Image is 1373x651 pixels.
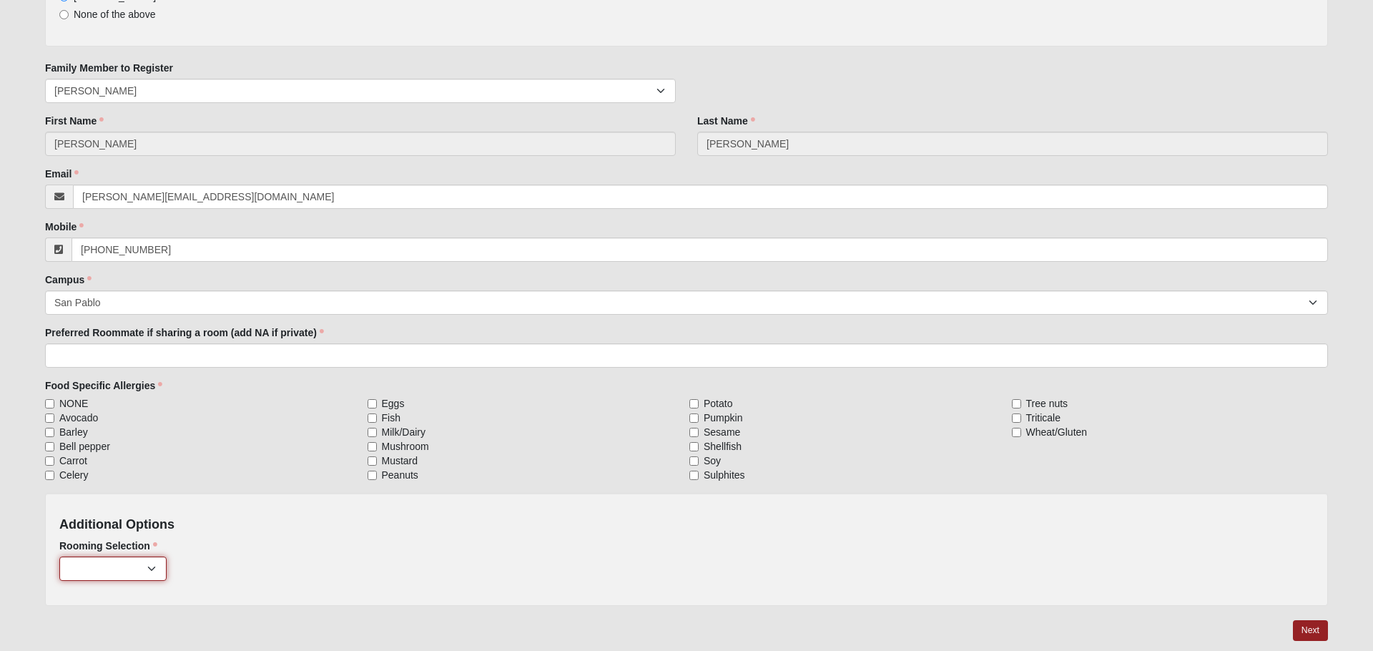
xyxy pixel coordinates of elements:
input: Mushroom [368,442,377,451]
span: Carrot [59,454,87,468]
input: Eggs [368,399,377,408]
input: NONE [45,399,54,408]
input: Triticale [1012,413,1021,423]
span: None of the above [74,9,155,20]
input: Celery [45,471,54,480]
input: Sulphites [689,471,699,480]
span: Milk/Dairy [382,425,425,439]
label: Last Name [697,114,755,128]
input: Bell pepper [45,442,54,451]
span: Shellfish [704,439,742,454]
input: Shellfish [689,442,699,451]
label: First Name [45,114,104,128]
label: Email [45,167,79,181]
input: Pumpkin [689,413,699,423]
span: Triticale [1026,411,1061,425]
span: Peanuts [382,468,418,482]
input: Carrot [45,456,54,466]
input: Avocado [45,413,54,423]
label: Rooming Selection [59,539,157,553]
h4: Additional Options [59,517,1314,533]
span: Tree nuts [1026,396,1068,411]
label: Food Specific Allergies [45,378,162,393]
input: Mustard [368,456,377,466]
input: Sesame [689,428,699,437]
label: Mobile [45,220,84,234]
label: Family Member to Register [45,61,173,75]
span: Sesame [704,425,740,439]
span: Eggs [382,396,405,411]
input: Peanuts [368,471,377,480]
input: Milk/Dairy [368,428,377,437]
span: Wheat/Gluten [1026,425,1088,439]
label: Campus [45,273,92,287]
span: Sulphites [704,468,745,482]
span: NONE [59,396,88,411]
span: Fish [382,411,400,425]
label: Preferred Roommate if sharing a room (add NA if private) [45,325,324,340]
input: Potato [689,399,699,408]
input: Barley [45,428,54,437]
input: Soy [689,456,699,466]
span: Soy [704,454,721,468]
input: Fish [368,413,377,423]
span: Mustard [382,454,418,468]
span: Avocado [59,411,98,425]
input: None of the above [59,10,69,19]
span: Barley [59,425,88,439]
input: Tree nuts [1012,399,1021,408]
span: Bell pepper [59,439,110,454]
a: Next [1293,620,1328,641]
span: Celery [59,468,88,482]
span: Potato [704,396,732,411]
input: Wheat/Gluten [1012,428,1021,437]
span: Pumpkin [704,411,742,425]
span: Mushroom [382,439,429,454]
